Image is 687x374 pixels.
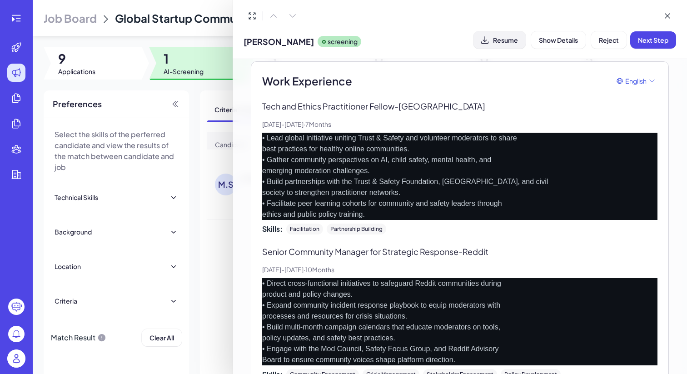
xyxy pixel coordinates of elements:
[262,120,657,129] p: [DATE] - [DATE] · 7 Months
[539,36,578,44] span: Show Details
[327,224,386,234] div: Partnership Building
[262,278,657,365] p: • Direct cross-functional initiatives to safeguard Reddit communities during product and policy c...
[262,245,657,258] p: Senior Community Manager for Strategic Response - Reddit
[286,224,323,234] div: Facilitation
[262,265,657,274] p: [DATE] - [DATE] · 10 Months
[262,224,283,234] span: Skills:
[473,31,526,49] button: Resume
[262,133,657,220] p: • Lead global initiative uniting Trust & Safety and volunteer moderators to share best practices ...
[244,35,314,48] span: [PERSON_NAME]
[638,36,668,44] span: Next Step
[262,100,657,112] p: Tech and Ethics Practitioner Fellow - [GEOGRAPHIC_DATA]
[328,37,358,46] p: screening
[591,31,627,49] button: Reject
[493,36,518,44] span: Resume
[599,36,619,44] span: Reject
[531,31,586,49] button: Show Details
[625,76,647,86] span: English
[262,73,352,89] span: Work Experience
[630,31,676,49] button: Next Step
